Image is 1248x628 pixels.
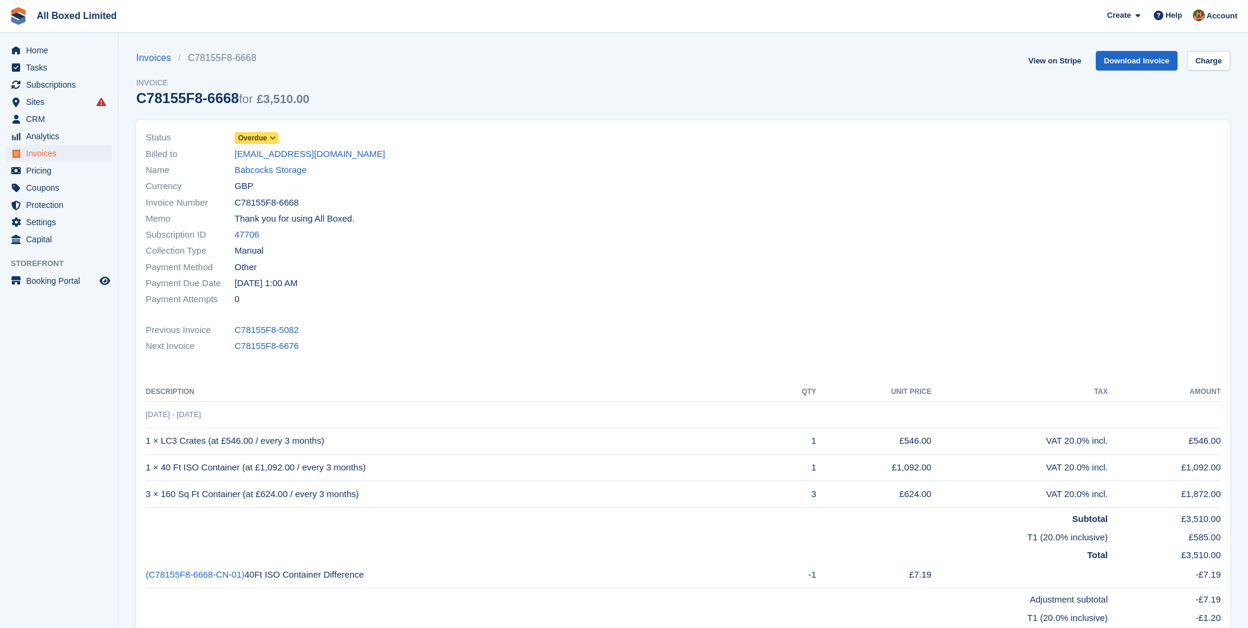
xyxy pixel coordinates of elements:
[1108,383,1221,402] th: Amount
[146,293,235,306] span: Payment Attempts
[1108,508,1221,526] td: £3,510.00
[775,454,817,481] td: 1
[816,383,931,402] th: Unit Price
[1108,454,1221,481] td: £1,092.00
[146,428,775,454] td: 1 × LC3 Crates (at £546.00 / every 3 months)
[931,383,1108,402] th: Tax
[1207,10,1237,22] span: Account
[146,410,201,419] span: [DATE] - [DATE]
[235,323,299,337] a: C78155F8-5082
[26,197,97,213] span: Protection
[775,481,817,508] td: 3
[6,111,112,127] a: menu
[235,196,299,210] span: C78155F8-6668
[26,273,97,289] span: Booking Portal
[146,323,235,337] span: Previous Invoice
[235,277,297,290] time: 2025-09-25 00:00:00 UTC
[775,562,817,588] td: -1
[235,244,264,258] span: Manual
[6,231,112,248] a: menu
[26,42,97,59] span: Home
[146,131,235,145] span: Status
[146,180,235,193] span: Currency
[6,214,112,230] a: menu
[1108,428,1221,454] td: £546.00
[235,228,259,242] a: 47706
[136,77,309,89] span: Invoice
[6,162,112,179] a: menu
[6,128,112,145] a: menu
[775,383,817,402] th: QTY
[146,588,1108,607] td: Adjustment subtotal
[235,261,257,274] span: Other
[235,180,254,193] span: GBP
[26,180,97,196] span: Coupons
[11,258,118,270] span: Storefront
[816,481,931,508] td: £624.00
[6,180,112,196] a: menu
[931,461,1108,475] div: VAT 20.0% incl.
[146,212,235,226] span: Memo
[235,293,239,306] span: 0
[931,488,1108,501] div: VAT 20.0% incl.
[1107,9,1131,21] span: Create
[1108,588,1221,607] td: -£7.19
[1108,481,1221,508] td: £1,872.00
[146,481,775,508] td: 3 × 160 Sq Ft Container (at £624.00 / every 3 months)
[26,94,97,110] span: Sites
[26,76,97,93] span: Subscriptions
[6,76,112,93] a: menu
[9,7,27,25] img: stora-icon-8386f47178a22dfd0bd8f6a31ec36ba5ce8667c1dd55bd0f319d3a0aa187defe.svg
[146,196,235,210] span: Invoice Number
[235,131,278,145] a: Overdue
[1108,562,1221,588] td: -£7.19
[146,607,1108,625] td: T1 (20.0% inclusive)
[1166,9,1182,21] span: Help
[146,569,245,579] a: (C78155F8-6668-CN-01)
[1108,607,1221,625] td: -£1.20
[26,111,97,127] span: CRM
[26,162,97,179] span: Pricing
[256,92,309,105] span: £3,510.00
[32,6,121,25] a: All Boxed Limited
[1096,51,1178,71] a: Download Invoice
[1108,526,1221,544] td: £585.00
[146,148,235,161] span: Billed to
[1024,51,1086,71] a: View on Stripe
[6,145,112,162] a: menu
[238,133,267,143] span: Overdue
[1087,550,1108,560] strong: Total
[235,339,299,353] a: C78155F8-6676
[6,59,112,76] a: menu
[1072,514,1108,524] strong: Subtotal
[146,261,235,274] span: Payment Method
[931,434,1108,448] div: VAT 20.0% incl.
[146,228,235,242] span: Subscription ID
[146,526,1108,544] td: T1 (20.0% inclusive)
[26,231,97,248] span: Capital
[26,214,97,230] span: Settings
[1187,51,1230,71] a: Charge
[1193,9,1205,21] img: Sharon Hawkins
[26,128,97,145] span: Analytics
[146,244,235,258] span: Collection Type
[235,212,355,226] span: Thank you for using All Boxed.
[235,148,385,161] a: [EMAIL_ADDRESS][DOMAIN_NAME]
[239,92,252,105] span: for
[26,145,97,162] span: Invoices
[146,277,235,290] span: Payment Due Date
[146,383,775,402] th: Description
[6,42,112,59] a: menu
[235,164,307,177] a: Babcocks Storage
[26,59,97,76] span: Tasks
[816,454,931,481] td: £1,092.00
[816,562,931,588] td: £7.19
[1108,544,1221,562] td: £3,510.00
[146,339,235,353] span: Next Invoice
[146,562,775,588] td: 40Ft ISO Container Difference
[136,51,178,65] a: Invoices
[136,51,309,65] nav: breadcrumbs
[816,428,931,454] td: £546.00
[146,164,235,177] span: Name
[6,197,112,213] a: menu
